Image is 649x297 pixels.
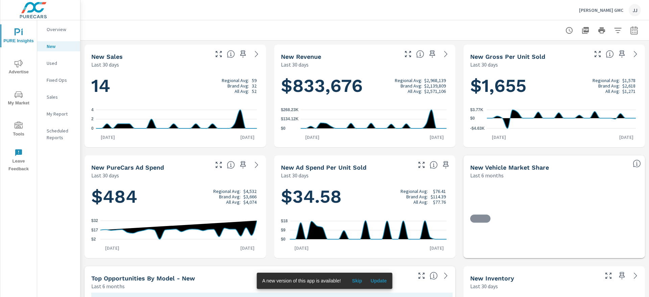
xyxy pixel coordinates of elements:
p: 32 [252,83,257,89]
span: Dealer Sales within ZipCode / Total Market Sales. [Market = within dealer PMA (or 60 miles if no ... [633,159,641,168]
a: See more details in report [440,49,451,59]
p: New [47,43,75,50]
a: See more details in report [251,49,262,59]
text: $0 [470,116,475,121]
p: [DATE] [425,245,449,251]
p: $1,271 [622,89,635,94]
p: Last 30 days [470,60,498,69]
a: See more details in report [630,49,641,59]
p: [DATE] [96,134,120,141]
a: See more details in report [251,159,262,170]
text: 0 [91,126,94,131]
p: Brand Avg: [219,194,241,199]
p: $2,571,106 [424,89,446,94]
a: See more details in report [630,270,641,281]
text: $0 [281,126,286,131]
text: $0 [281,237,286,242]
div: My Report [37,109,80,119]
p: Brand Avg: [598,83,620,89]
span: Average gross profit generated by the dealership for each vehicle sold over the selected date ran... [606,50,614,58]
text: $9 [281,228,286,232]
p: Last 30 days [91,171,119,179]
p: Last 30 days [91,60,119,69]
div: Fixed Ops [37,75,80,85]
text: $2 [91,237,96,242]
h1: $833,676 [281,74,449,97]
p: All Avg: [408,89,422,94]
p: [DATE] [236,245,259,251]
div: Overview [37,24,80,34]
p: Brand Avg: [406,194,428,199]
p: Scheduled Reports [47,127,75,141]
button: Make Fullscreen [603,270,614,281]
p: [DATE] [615,134,638,141]
span: Number of vehicles sold by the dealership over the selected date range. [Source: This data is sou... [227,50,235,58]
button: Make Fullscreen [213,49,224,59]
p: $4,074 [243,199,257,205]
p: $77.76 [433,199,446,205]
button: Print Report [595,24,608,37]
h5: New Vehicle Market Share [470,164,549,171]
p: $3,666 [243,194,257,199]
p: 59 [252,78,257,83]
h5: New Ad Spend Per Unit Sold [281,164,366,171]
text: -$4.63K [470,126,485,131]
a: See more details in report [440,270,451,281]
p: Brand Avg: [401,83,422,89]
p: Last 30 days [281,171,309,179]
p: Last 6 months [91,282,125,290]
p: [DATE] [236,134,259,141]
span: My Market [2,91,35,107]
p: $2,618 [622,83,635,89]
button: Make Fullscreen [416,159,427,170]
div: Sales [37,92,80,102]
p: My Report [47,110,75,117]
p: All Avg: [235,89,249,94]
span: Average cost of advertising per each vehicle sold at the dealer over the selected date range. The... [430,161,438,169]
span: Save this to your personalized report [617,49,627,59]
p: Regional Avg: [222,78,249,83]
text: $134.12K [281,117,298,122]
p: Regional Avg: [401,189,428,194]
p: Used [47,60,75,67]
button: Skip [346,275,368,286]
button: Make Fullscreen [592,49,603,59]
p: $2,968,139 [424,78,446,83]
text: $18 [281,219,288,223]
p: Regional Avg: [395,78,422,83]
p: Overview [47,26,75,33]
span: Total cost of media for all PureCars channels for the selected dealership group over the selected... [227,161,235,169]
h1: $1,655 [470,74,638,97]
span: Save this to your personalized report [617,270,627,281]
h5: New PureCars Ad Spend [91,164,164,171]
button: Make Fullscreen [213,159,224,170]
p: All Avg: [226,199,241,205]
p: Brand Avg: [227,83,249,89]
p: [DATE] [100,245,124,251]
p: All Avg: [605,89,620,94]
text: 2 [91,117,94,122]
p: [DATE] [487,134,511,141]
p: Fixed Ops [47,77,75,83]
p: $4,532 [243,189,257,194]
p: Regional Avg: [213,189,241,194]
span: Save this to your personalized report [238,49,248,59]
span: Tools [2,122,35,138]
span: Find the biggest opportunities within your model lineup by seeing how each model is selling in yo... [430,272,438,280]
text: $17 [91,228,98,232]
text: $32 [91,218,98,223]
p: Regional Avg: [593,78,620,83]
text: $268.23K [281,107,298,112]
span: A new version of this app is available! [262,278,341,283]
button: Select Date Range [627,24,641,37]
h1: $34.58 [281,185,449,208]
div: New [37,41,80,51]
span: Leave Feedback [2,149,35,173]
button: Update [368,275,389,286]
button: Make Fullscreen [416,270,427,281]
p: $1,578 [622,78,635,83]
span: Total sales revenue over the selected date range. [Source: This data is sourced from the dealer’s... [416,50,424,58]
p: $2,139,809 [424,83,446,89]
text: 4 [91,107,94,112]
span: Update [370,278,387,284]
